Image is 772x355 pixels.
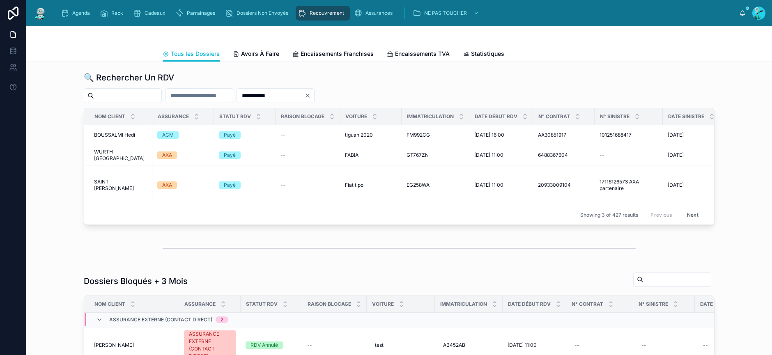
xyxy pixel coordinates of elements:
[572,301,603,307] span: N° Contrat
[463,46,504,63] a: Statistiques
[600,152,658,158] a: --
[474,182,528,188] a: [DATE] 11:00
[157,181,209,189] a: AXA
[224,151,236,159] div: Payé
[641,342,646,348] div: --
[307,342,362,348] a: --
[157,151,209,159] a: AXA
[639,301,668,307] span: N° Sinistre
[407,182,430,188] span: EG258WA
[407,132,464,138] a: FM992CG
[352,6,398,21] a: Assurances
[233,46,279,63] a: Avoirs À Faire
[224,131,236,139] div: Payé
[219,113,251,120] span: Statut RDV
[94,301,125,307] span: Nom Client
[600,113,630,120] span: N° Sinistre
[221,316,223,323] div: 2
[571,339,628,352] a: --
[94,149,147,162] a: WURTH [GEOGRAPHIC_DATA]
[600,132,658,138] a: 101251688417
[301,50,374,58] span: Encaissements Franchises
[173,6,221,21] a: Parrainages
[94,132,147,138] a: BOUSSALMI Hedi
[131,6,171,21] a: Cadeaux
[580,212,638,218] span: Showing 3 of 427 results
[410,6,483,21] a: NE PAS TOUCHER
[407,182,464,188] a: EG258WA
[407,113,454,120] span: Immatriculation
[307,342,312,348] span: --
[345,152,397,158] a: FABIA
[94,342,134,348] span: [PERSON_NAME]
[250,341,278,349] div: RDV Annulé
[668,152,684,158] span: [DATE]
[538,152,568,158] span: 6488367604
[58,6,96,21] a: Agenda
[475,113,517,120] span: Date Début RDV
[33,7,48,20] img: App logo
[700,339,751,352] a: --
[668,182,684,188] span: [DATE]
[703,342,708,348] div: --
[474,132,504,138] span: [DATE] 16:00
[538,152,590,158] a: 6488367604
[407,132,430,138] span: FM992CG
[171,50,220,58] span: Tous les Dossiers
[387,46,450,63] a: Encaissements TVA
[372,301,394,307] span: Voiture
[443,342,465,348] span: AB452AB
[440,339,498,352] a: AB452AB
[97,6,129,21] a: Rack
[109,316,212,323] span: ASSURANCE EXTERNE (CONTACT DIRECT)
[223,6,294,21] a: Dossiers Non Envoyés
[345,113,367,120] span: Voiture
[111,10,123,16] span: Rack
[668,132,684,138] span: [DATE]
[280,182,285,188] span: --
[280,152,285,158] span: --
[157,131,209,139] a: ACM
[345,132,397,138] a: tiguan 2020
[280,182,335,188] a: --
[72,10,90,16] span: Agenda
[184,301,216,307] span: Assurance
[365,10,393,16] span: Assurances
[538,182,571,188] span: 20933009104
[474,132,528,138] a: [DATE] 16:00
[94,342,174,348] a: [PERSON_NAME]
[219,181,271,189] a: Payé
[94,113,125,120] span: Nom Client
[508,342,561,348] a: [DATE] 11:00
[474,182,503,188] span: [DATE] 11:00
[162,131,174,139] div: ACM
[668,182,719,188] a: [DATE]
[84,275,188,287] h1: Dossiers Bloqués + 3 Mois
[668,132,719,138] a: [DATE]
[345,152,358,158] span: FABIA
[94,132,135,138] span: BOUSSALMI Hedi
[600,179,658,192] a: 17116126573 AXA partenaire
[638,339,690,352] a: --
[600,132,632,138] span: 101251688417
[246,301,278,307] span: Statut RDV
[310,10,344,16] span: Recouvrement
[508,301,551,307] span: Date Début RDV
[280,152,335,158] a: --
[700,301,736,307] span: Date Sinistre
[474,152,528,158] a: [DATE] 11:00
[474,152,503,158] span: [DATE] 11:00
[94,179,147,192] a: SAINT [PERSON_NAME]
[471,50,504,58] span: Statistiques
[372,339,430,352] a: test
[424,10,467,16] span: NE PAS TOUCHER
[304,92,314,99] button: Clear
[296,6,350,21] a: Recouvrement
[241,50,279,58] span: Avoirs À Faire
[224,181,236,189] div: Payé
[237,10,288,16] span: Dossiers Non Envoyés
[574,342,579,348] div: --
